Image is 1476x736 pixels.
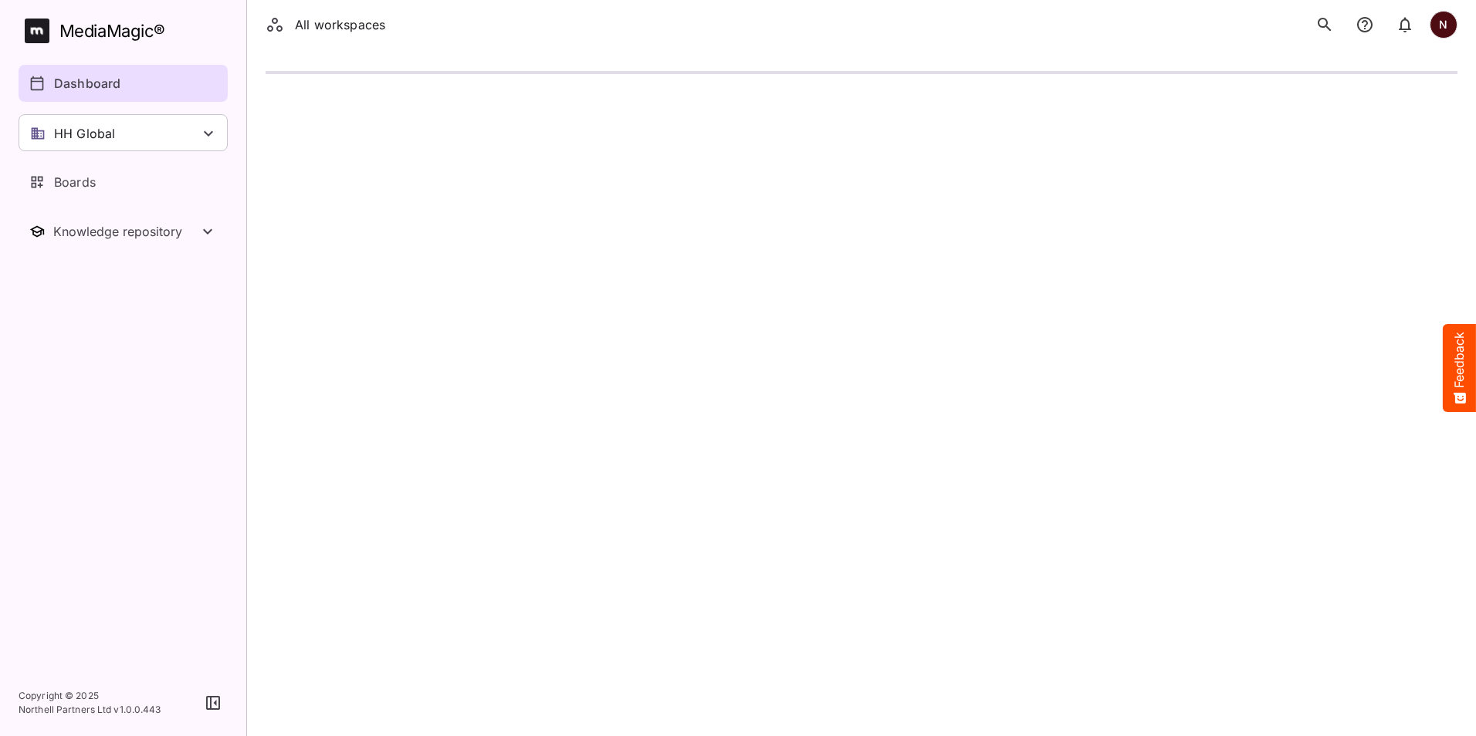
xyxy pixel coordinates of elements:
[19,703,161,717] p: Northell Partners Ltd v 1.0.0.443
[19,689,161,703] p: Copyright © 2025
[25,19,228,43] a: MediaMagic®
[19,65,228,102] a: Dashboard
[53,224,198,239] div: Knowledge repository
[54,124,115,143] p: HH Global
[1390,9,1420,40] button: notifications
[1349,9,1380,40] button: notifications
[1309,9,1340,40] button: search
[19,213,228,250] button: Toggle Knowledge repository
[1430,11,1457,39] div: N
[54,74,120,93] p: Dashboard
[1443,324,1476,412] button: Feedback
[54,173,96,191] p: Boards
[19,164,228,201] a: Boards
[59,19,165,44] div: MediaMagic ®
[19,213,228,250] nav: Knowledge repository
